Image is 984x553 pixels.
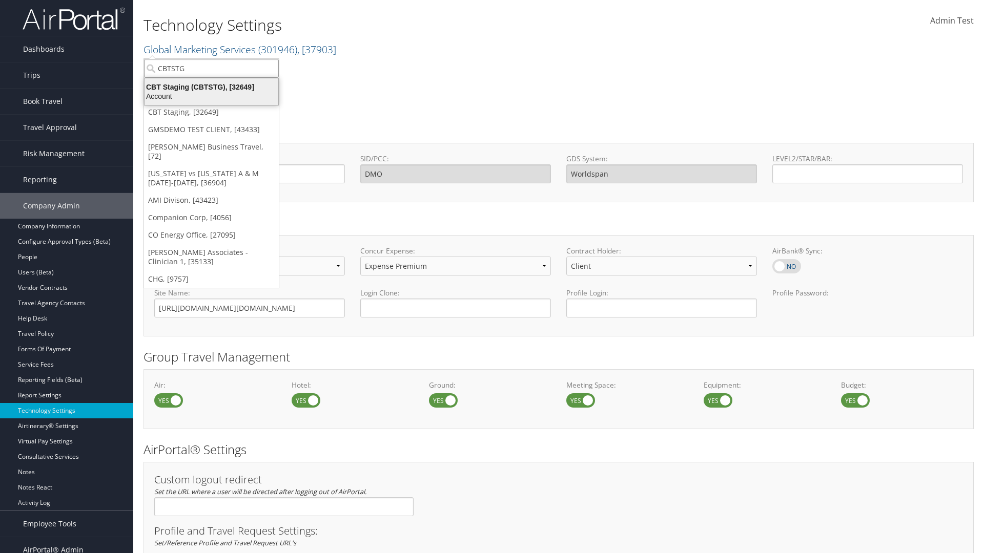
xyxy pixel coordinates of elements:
[144,270,279,288] a: CHG, [9757]
[566,380,688,390] label: Meeting Space:
[144,103,279,121] a: CBT Staging, [32649]
[23,89,63,114] span: Book Travel
[23,7,125,31] img: airportal-logo.png
[143,348,974,366] h2: Group Travel Management
[144,209,279,226] a: Companion Corp, [4056]
[143,122,966,139] h2: GDS
[138,92,284,101] div: Account
[154,526,963,536] h3: Profile and Travel Request Settings:
[144,138,279,165] a: [PERSON_NAME] Business Travel, [72]
[154,538,296,547] em: Set/Reference Profile and Travel Request URL's
[258,42,297,56] span: ( 301946 )
[143,14,697,36] h1: Technology Settings
[154,475,414,485] h3: Custom logout redirect
[566,288,757,317] label: Profile Login:
[154,288,345,298] label: Site Name:
[23,141,85,166] span: Risk Management
[772,154,963,164] label: LEVEL2/STAR/BAR:
[23,62,40,88] span: Trips
[143,441,974,458] h2: AirPortal® Settings
[143,42,336,56] a: Global Marketing Services
[360,154,551,164] label: SID/PCC:
[144,121,279,138] a: GMSDEMO TEST CLIENT, [43433]
[930,15,974,26] span: Admin Test
[930,5,974,37] a: Admin Test
[154,487,366,496] em: Set the URL where a user will be directed after logging out of AirPortal.
[429,380,551,390] label: Ground:
[144,59,279,78] input: Search Accounts
[144,226,279,244] a: CO Energy Office, [27095]
[566,154,757,164] label: GDS System:
[841,380,963,390] label: Budget:
[292,380,414,390] label: Hotel:
[772,259,801,273] label: AirBank® Sync
[23,36,65,62] span: Dashboards
[138,82,284,92] div: CBT Staging (CBTSTG), [32649]
[144,192,279,209] a: AMI Divison, [43423]
[297,42,336,56] span: , [ 37903 ]
[143,214,974,231] h2: Online Booking Tool
[23,167,57,193] span: Reporting
[566,246,757,256] label: Contract Holder:
[144,165,279,192] a: [US_STATE] vs [US_STATE] A & M [DATE]-[DATE], [36904]
[566,299,757,317] input: Profile Login:
[144,244,279,270] a: [PERSON_NAME] Associates - Clinician 1, [35133]
[23,115,77,140] span: Travel Approval
[360,288,551,298] label: Login Clone:
[23,193,80,219] span: Company Admin
[772,288,963,317] label: Profile Password:
[154,380,276,390] label: Air:
[772,246,963,256] label: AirBank® Sync:
[360,246,551,256] label: Concur Expense:
[704,380,826,390] label: Equipment:
[23,511,76,537] span: Employee Tools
